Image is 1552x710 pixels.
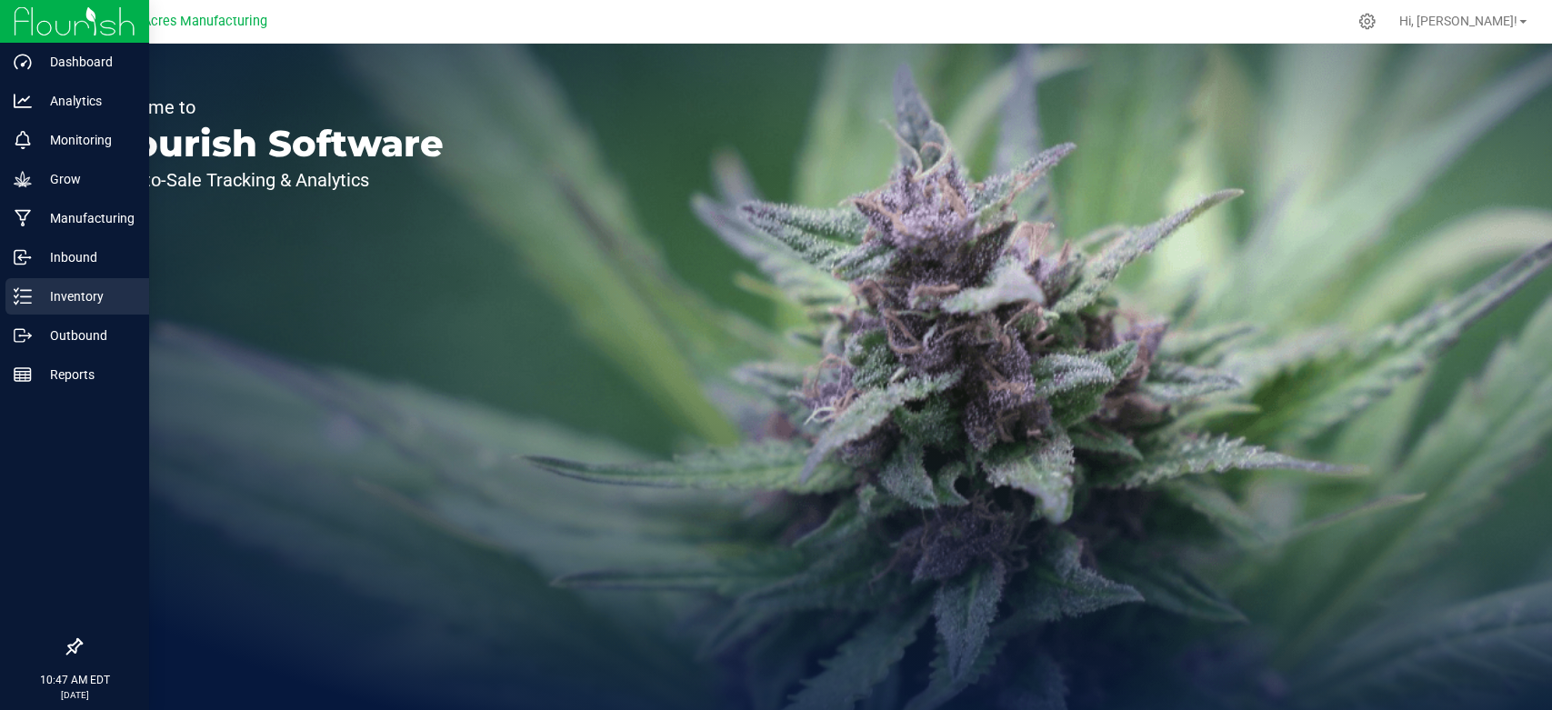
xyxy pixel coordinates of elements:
span: Hi, [PERSON_NAME]! [1399,14,1517,28]
inline-svg: Outbound [14,326,32,345]
inline-svg: Analytics [14,92,32,110]
inline-svg: Grow [14,170,32,188]
inline-svg: Dashboard [14,53,32,71]
p: Grow [32,168,141,190]
p: [DATE] [8,688,141,702]
p: 10:47 AM EDT [8,672,141,688]
inline-svg: Monitoring [14,131,32,149]
inline-svg: Inbound [14,248,32,266]
p: Flourish Software [98,125,444,162]
p: Manufacturing [32,207,141,229]
span: Green Acres Manufacturing [104,14,267,29]
p: Seed-to-Sale Tracking & Analytics [98,171,444,189]
p: Welcome to [98,98,444,116]
p: Outbound [32,325,141,346]
p: Inventory [32,285,141,307]
inline-svg: Reports [14,365,32,384]
inline-svg: Manufacturing [14,209,32,227]
p: Monitoring [32,129,141,151]
p: Reports [32,364,141,385]
inline-svg: Inventory [14,287,32,305]
p: Inbound [32,246,141,268]
div: Manage settings [1356,13,1378,30]
p: Dashboard [32,51,141,73]
p: Analytics [32,90,141,112]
